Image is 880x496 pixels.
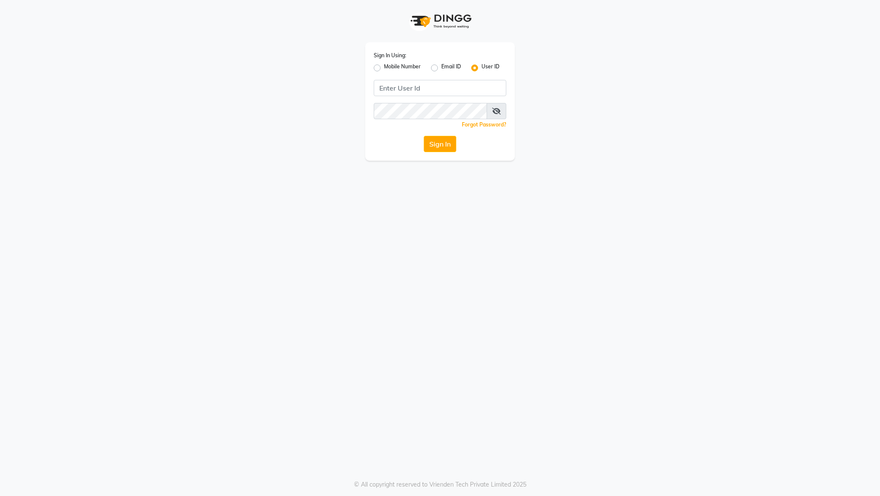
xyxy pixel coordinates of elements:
img: logo1.svg [406,9,474,34]
label: Mobile Number [384,63,421,73]
button: Sign In [424,136,456,152]
label: User ID [481,63,499,73]
label: Email ID [441,63,461,73]
label: Sign In Using: [374,52,406,59]
input: Username [374,80,506,96]
input: Username [374,103,487,119]
a: Forgot Password? [462,121,506,128]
